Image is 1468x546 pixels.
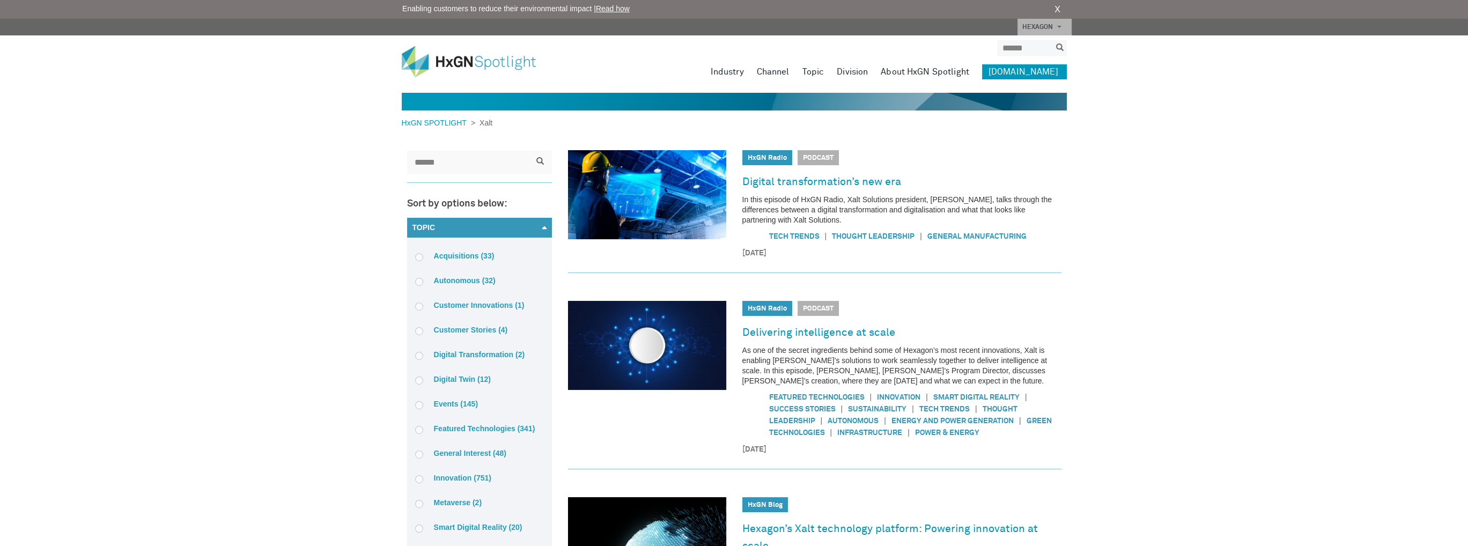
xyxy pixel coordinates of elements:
[415,522,544,532] label: Smart Digital Reality (20)
[769,233,820,240] a: Tech Trends
[415,473,544,483] label: Innovation (751)
[415,300,544,310] label: Customer Innovations (1)
[748,305,787,312] a: HxGN Radio
[877,394,920,401] a: Innovation
[815,415,828,426] span: |
[742,324,895,341] a: Delivering intelligence at scale
[757,64,790,79] a: Channel
[407,218,552,238] a: Topic
[742,444,1061,455] time: [DATE]
[1020,392,1032,403] span: |
[828,417,879,425] a: Autonomous
[415,448,544,458] label: General Interest (48)
[407,199,552,210] h3: Sort by options below:
[982,64,1067,79] a: [DOMAIN_NAME]
[915,429,979,437] a: Power & Energy
[848,405,906,413] a: Sustainability
[919,405,970,413] a: Tech Trends
[865,392,877,403] span: |
[742,195,1061,225] p: In this episode of HxGN Radio, Xalt Solutions president, [PERSON_NAME], talks through the differe...
[748,154,787,161] a: HxGN Radio
[402,117,493,129] div: >
[402,3,630,14] span: Enabling customers to reduce their environmental impact |
[742,173,901,190] a: Digital transformation’s new era
[1014,415,1027,426] span: |
[415,424,544,433] label: Featured Technologies (341)
[920,392,933,403] span: |
[837,429,902,437] a: Infrastructure
[568,301,726,390] img: Delivering intelligence at scale
[769,405,836,413] a: Success Stories
[825,427,838,438] span: |
[879,415,891,426] span: |
[933,394,1020,401] a: Smart Digital Reality
[415,498,544,507] label: Metaverse (2)
[415,399,544,409] label: Events (145)
[881,64,969,79] a: About HxGN Spotlight
[802,64,824,79] a: Topic
[568,150,726,239] img: Digital transformation’s new era
[415,276,544,285] label: Autonomous (32)
[832,233,914,240] a: Thought Leadership
[836,403,849,415] span: |
[402,46,552,77] img: HxGN Spotlight
[475,119,492,127] span: Xalt
[914,231,927,242] span: |
[742,345,1061,386] p: As one of the secret ingredients behind some of Hexagon’s most recent innovations, Xalt is enabli...
[798,301,839,316] span: Podcast
[906,403,919,415] span: |
[415,251,544,261] label: Acquisitions (33)
[415,325,544,335] label: Customer Stories (4)
[902,427,915,438] span: |
[1054,3,1060,16] a: X
[927,233,1027,240] a: General manufacturing
[798,150,839,165] span: Podcast
[596,4,630,13] a: Read how
[711,64,744,79] a: Industry
[837,64,868,79] a: Division
[891,417,1014,425] a: Energy and power generation
[748,501,783,508] a: HxGN Blog
[970,403,983,415] span: |
[1017,19,1072,35] a: HEXAGON
[415,350,544,359] label: Digital Transformation (2)
[415,374,544,384] label: Digital Twin (12)
[769,394,865,401] a: Featured Technologies
[402,119,471,127] a: HxGN SPOTLIGHT
[820,231,832,242] span: |
[742,248,1061,259] time: [DATE]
